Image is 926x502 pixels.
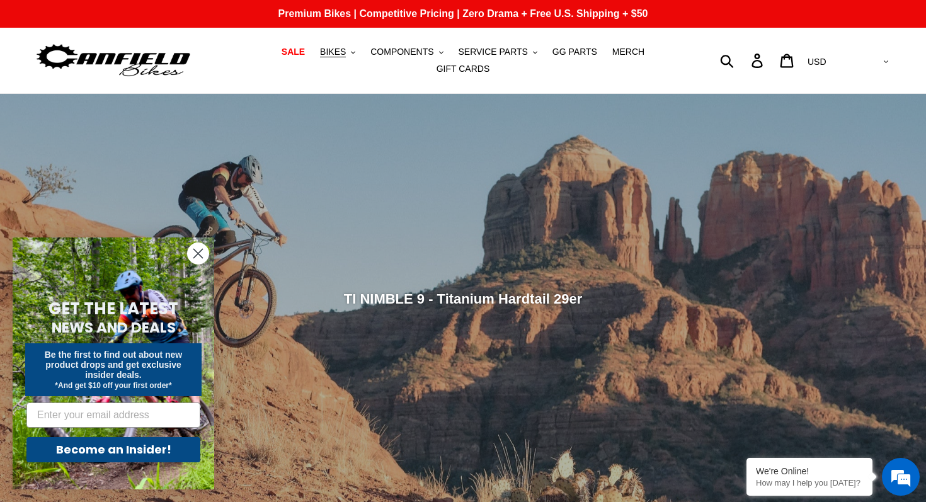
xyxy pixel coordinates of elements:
span: MERCH [612,47,644,57]
input: Enter your email address [26,402,200,428]
p: How may I help you today? [756,478,863,488]
div: Minimize live chat window [207,6,237,37]
span: BIKES [320,47,346,57]
input: Search [727,47,759,74]
button: Become an Insider! [26,437,200,462]
div: Navigation go back [14,69,33,88]
button: SERVICE PARTS [452,43,543,60]
span: We're online! [73,159,174,286]
div: We're Online! [756,466,863,476]
div: Chat with us now [84,71,231,87]
a: SALE [275,43,311,60]
button: COMPONENTS [364,43,449,60]
span: GIFT CARDS [437,64,490,74]
button: BIKES [314,43,362,60]
button: Close dialog [187,242,209,265]
span: COMPONENTS [370,47,433,57]
span: NEWS AND DEALS [52,317,176,338]
span: Be the first to find out about new product drops and get exclusive insider deals. [45,350,183,380]
span: SERVICE PARTS [458,47,527,57]
a: GG PARTS [546,43,603,60]
span: GET THE LATEST [49,297,178,320]
img: Canfield Bikes [35,41,192,81]
span: TI NIMBLE 9 - Titanium Hardtail 29er [344,291,583,307]
span: SALE [282,47,305,57]
img: d_696896380_company_1647369064580_696896380 [40,63,72,94]
span: GG PARTS [552,47,597,57]
a: GIFT CARDS [430,60,496,77]
a: MERCH [606,43,651,60]
span: *And get $10 off your first order* [55,381,171,390]
textarea: Type your message and hit 'Enter' [6,344,240,388]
